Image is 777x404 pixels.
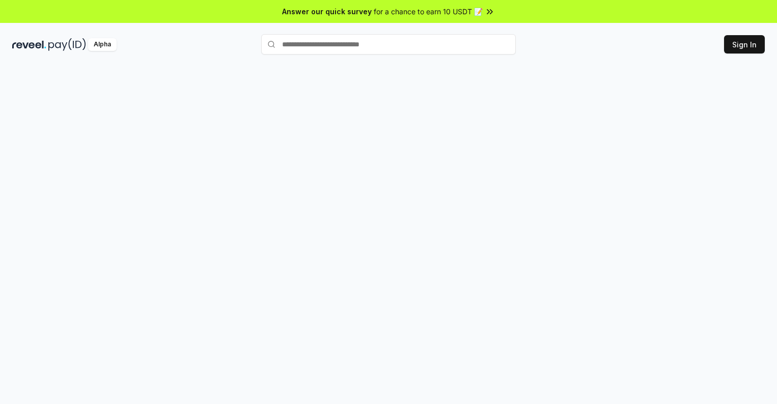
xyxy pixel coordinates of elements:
[282,6,372,17] span: Answer our quick survey
[12,38,46,51] img: reveel_dark
[48,38,86,51] img: pay_id
[88,38,117,51] div: Alpha
[374,6,483,17] span: for a chance to earn 10 USDT 📝
[724,35,765,53] button: Sign In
